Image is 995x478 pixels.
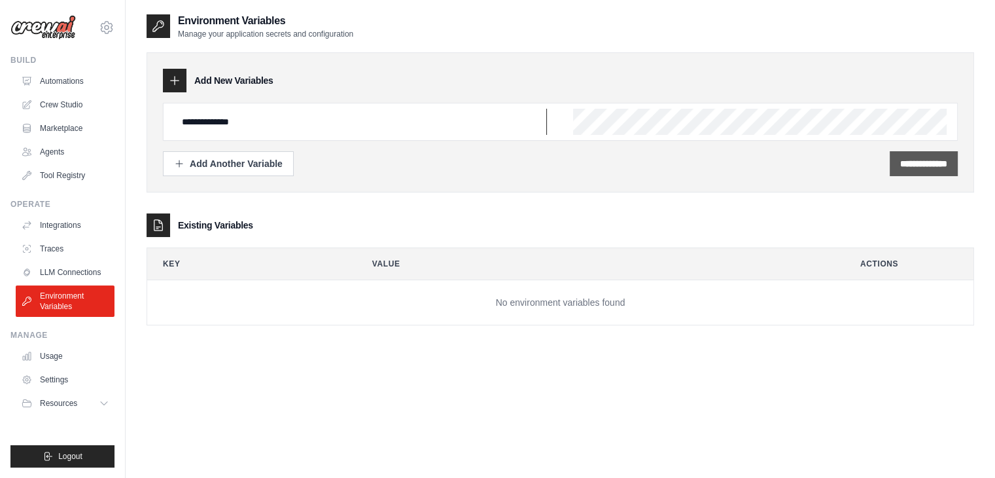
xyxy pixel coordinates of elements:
[10,199,114,210] div: Operate
[174,157,283,170] div: Add Another Variable
[178,219,253,232] h3: Existing Variables
[16,118,114,139] a: Marketplace
[10,330,114,340] div: Manage
[16,94,114,115] a: Crew Studio
[16,238,114,259] a: Traces
[16,215,114,236] a: Integrations
[10,55,114,65] div: Build
[16,369,114,390] a: Settings
[10,445,114,468] button: Logout
[16,262,114,283] a: LLM Connections
[58,451,82,462] span: Logout
[16,393,114,414] button: Resources
[845,248,973,280] th: Actions
[16,165,114,186] a: Tool Registry
[357,248,834,280] th: Value
[16,141,114,162] a: Agents
[147,280,973,325] td: No environment variables found
[16,285,114,317] a: Environment Variables
[178,29,353,39] p: Manage your application secrets and configuration
[16,71,114,92] a: Automations
[16,346,114,367] a: Usage
[194,74,273,87] h3: Add New Variables
[147,248,346,280] th: Key
[40,398,77,409] span: Resources
[178,13,353,29] h2: Environment Variables
[10,15,76,40] img: Logo
[163,151,294,176] button: Add Another Variable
